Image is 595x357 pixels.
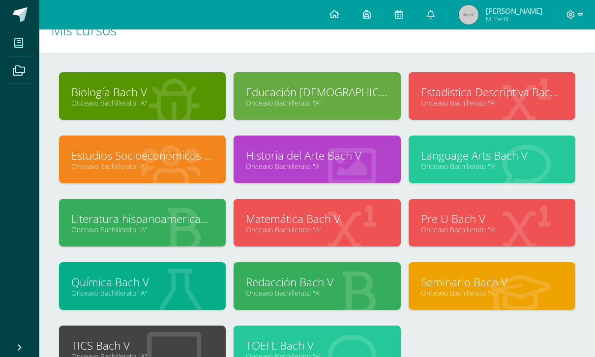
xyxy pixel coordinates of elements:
a: Onceavo Bachillerato "A" [71,98,213,108]
a: Pre U Bach V [421,211,563,226]
a: Química Bach V [71,275,213,290]
a: TICS Bach V [71,338,213,353]
a: Onceavo Bachillerato "A" [421,98,563,108]
a: Onceavo Bachillerato "A" [246,288,388,298]
a: Matemática Bach V [246,211,388,226]
a: Estadistica Descriptiva Bach V [421,84,563,100]
span: Mi Perfil [486,15,542,23]
a: Onceavo Bachillerato "A" [71,288,213,298]
a: Educación [DEMOGRAPHIC_DATA][PERSON_NAME] V [246,84,388,100]
a: Onceavo Bachillerato "A" [421,225,563,234]
a: Onceavo Bachillerato "A" [421,162,563,171]
img: 45x45 [459,5,478,25]
a: Redacción Bach V [246,275,388,290]
a: Biología Bach V [71,84,213,100]
span: Mis cursos [51,21,117,39]
a: Historia del Arte Bach V [246,148,388,163]
a: Onceavo Bachillerato "A" [246,98,388,108]
a: Onceavo Bachillerato "A" [71,162,213,171]
a: Onceavo Bachillerato "A" [246,225,388,234]
a: TOEFL Bach V [246,338,388,353]
a: Estudios Socioeconómicos Bach V [71,148,213,163]
a: Seminario Bach V [421,275,563,290]
a: Literatura hispanoamericana Bach V [71,211,213,226]
span: [PERSON_NAME] [486,6,542,16]
a: Onceavo Bachillerato "A" [71,225,213,234]
a: Onceavo Bachillerato "A" [246,162,388,171]
a: Onceavo Bachillerato "A" [421,288,563,298]
a: Language Arts Bach V [421,148,563,163]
